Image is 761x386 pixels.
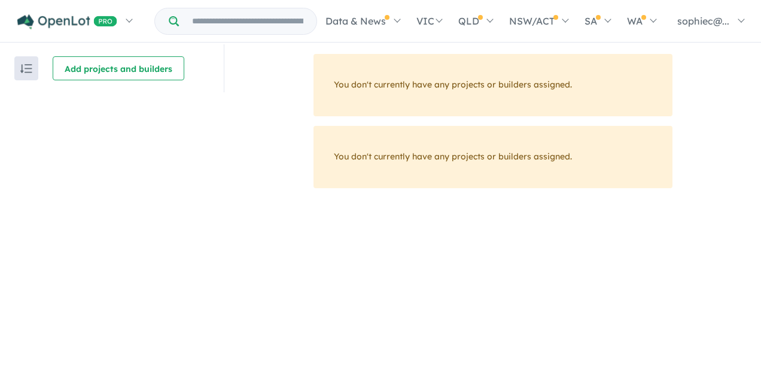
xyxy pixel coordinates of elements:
img: sort.svg [20,64,32,73]
button: Add projects and builders [53,56,184,80]
span: sophiec@... [677,15,729,27]
input: Try estate name, suburb, builder or developer [181,8,314,34]
img: Openlot PRO Logo White [17,14,117,29]
div: You don't currently have any projects or builders assigned. [313,126,672,188]
div: You don't currently have any projects or builders assigned. [313,54,672,116]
